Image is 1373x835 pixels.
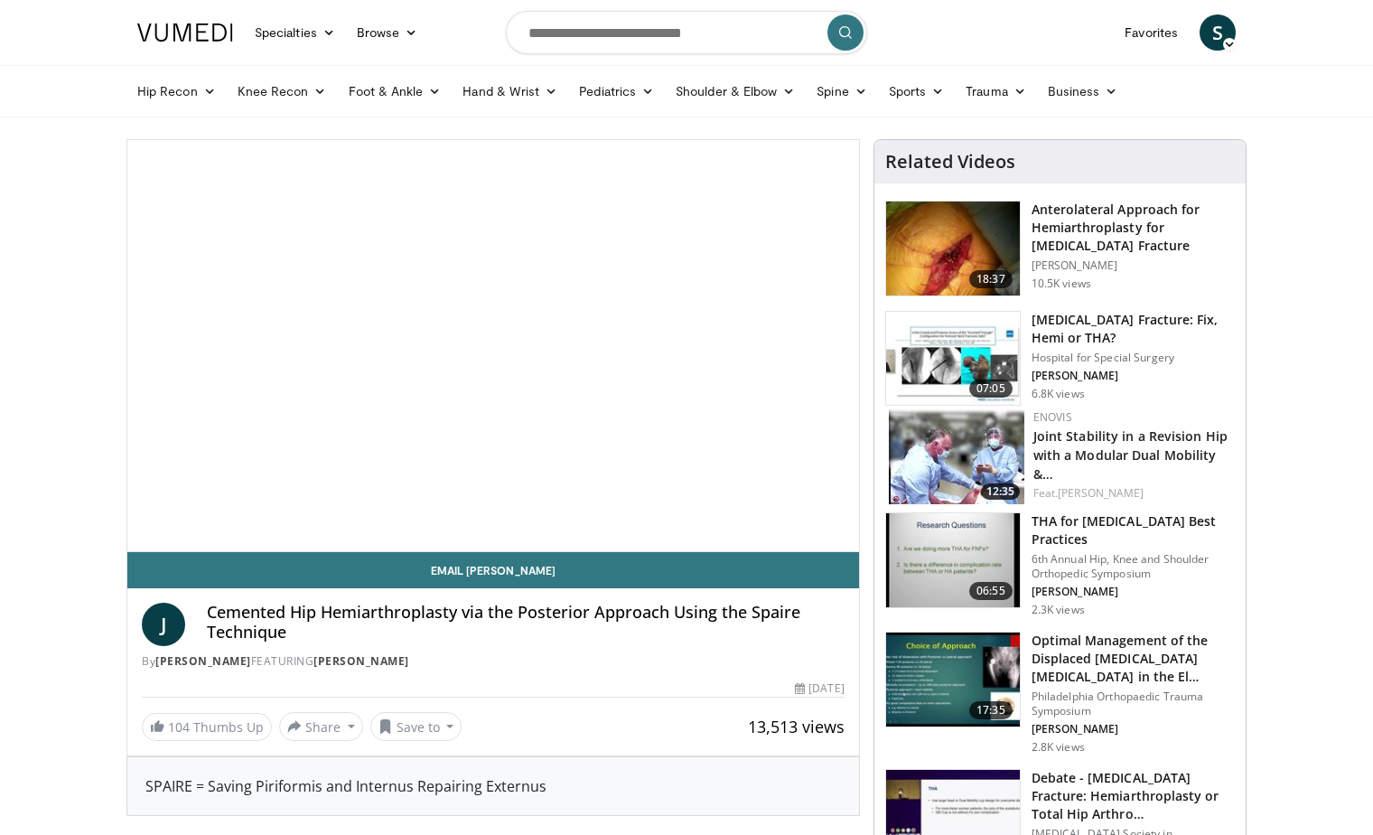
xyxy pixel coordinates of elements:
[279,712,363,741] button: Share
[889,409,1024,504] a: 12:35
[1032,311,1235,347] h3: [MEDICAL_DATA] Fracture: Fix, Hemi or THA?
[1032,201,1235,255] h3: Anterolateral Approach for Hemiarthroplasty for [MEDICAL_DATA] Fracture
[886,513,1020,607] img: fe72036c-b305-4e54-91ca-ffbca4ff8b5a.150x105_q85_crop-smart_upscale.jpg
[1058,485,1144,501] a: [PERSON_NAME]
[1032,585,1235,599] p: [PERSON_NAME]
[955,73,1037,109] a: Trauma
[155,653,251,669] a: [PERSON_NAME]
[981,483,1020,500] span: 12:35
[885,311,1235,407] a: 07:05 [MEDICAL_DATA] Fracture: Fix, Hemi or THA? Hospital for Special Surgery [PERSON_NAME] 6.8K ...
[885,632,1235,755] a: 17:35 Optimal Management of the Displaced [MEDICAL_DATA] [MEDICAL_DATA] in the El… Philadelphia O...
[1033,485,1231,502] div: Feat.
[506,11,867,54] input: Search topics, interventions
[1033,427,1228,483] a: Joint Stability in a Revision Hip with a Modular Dual Mobility &…
[1033,409,1072,425] a: Enovis
[1032,632,1235,686] h3: Optimal Management of the Displaced [MEDICAL_DATA] [MEDICAL_DATA] in the El…
[806,73,877,109] a: Spine
[1032,351,1235,365] p: Hospital for Special Surgery
[886,633,1020,727] img: cf83f055-b214-495c-bccb-fa39f18cd600.150x105_q85_crop-smart_upscale.jpg
[1032,387,1085,401] p: 6.8K views
[338,73,453,109] a: Foot & Ankle
[1032,512,1235,549] h3: THA for [MEDICAL_DATA] Best Practices
[142,713,272,741] a: 104 Thumbs Up
[244,14,346,51] a: Specialties
[168,718,190,736] span: 104
[452,73,568,109] a: Hand & Wrist
[1032,277,1091,291] p: 10.5K views
[313,653,409,669] a: [PERSON_NAME]
[885,512,1235,617] a: 06:55 THA for [MEDICAL_DATA] Best Practices 6th Annual Hip, Knee and Shoulder Orthopedic Symposiu...
[127,552,859,588] a: Email [PERSON_NAME]
[878,73,956,109] a: Sports
[346,14,429,51] a: Browse
[969,701,1013,719] span: 17:35
[1032,603,1085,617] p: 2.3K views
[145,775,841,797] div: SPAIRE = Saving Piriformis and Internus Repairing Externus
[969,380,1013,398] span: 07:05
[886,202,1020,296] img: 78c34c25-97ae-4c02-9d2f-9b8ccc85d359.150x105_q85_crop-smart_upscale.jpg
[1037,73,1129,109] a: Business
[969,582,1013,600] span: 06:55
[1032,769,1235,823] h3: Debate - [MEDICAL_DATA] Fracture: Hemiarthroplasty or Total Hip Arthro…
[137,23,233,42] img: VuMedi Logo
[1032,690,1235,718] p: Philadelphia Orthopaedic Trauma Symposium
[1032,552,1235,581] p: 6th Annual Hip, Knee and Shoulder Orthopedic Symposium
[568,73,665,109] a: Pediatrics
[889,409,1024,504] img: 74cc3624-211c-414a-aefa-f13c41fd567f.150x105_q85_crop-smart_upscale.jpg
[1032,722,1235,736] p: [PERSON_NAME]
[748,716,845,737] span: 13,513 views
[207,603,845,642] h4: Cemented Hip Hemiarthroplasty via the Posterior Approach Using the Spaire Technique
[142,653,845,670] div: By FEATURING
[665,73,806,109] a: Shoulder & Elbow
[1032,258,1235,273] p: [PERSON_NAME]
[1114,14,1189,51] a: Favorites
[885,201,1235,296] a: 18:37 Anterolateral Approach for Hemiarthroplasty for [MEDICAL_DATA] Fracture [PERSON_NAME] 10.5K...
[370,712,462,741] button: Save to
[142,603,185,646] a: J
[885,151,1015,173] h4: Related Videos
[1032,740,1085,755] p: 2.8K views
[1200,14,1236,51] a: S
[1032,369,1235,383] p: [PERSON_NAME]
[126,73,227,109] a: Hip Recon
[227,73,338,109] a: Knee Recon
[969,270,1013,288] span: 18:37
[127,140,859,552] video-js: Video Player
[795,680,844,697] div: [DATE]
[886,312,1020,406] img: 5b7a0747-e942-4b85-9d8f-d50a64f0d5dd.150x105_q85_crop-smart_upscale.jpg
